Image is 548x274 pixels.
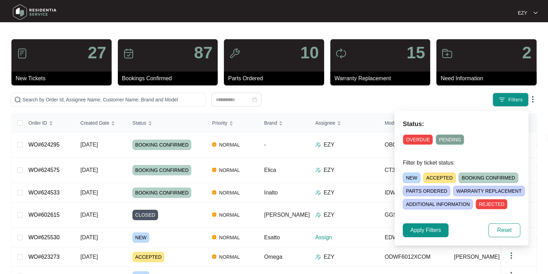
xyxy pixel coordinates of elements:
span: ADDITIONAL INFORMATION [403,199,473,209]
span: [DATE] [80,254,98,260]
p: Need Information [441,74,537,83]
p: Filter by ticket status: [403,159,520,167]
span: Created Date [80,119,109,127]
span: [DATE] [80,212,98,218]
p: 15 [407,44,425,61]
span: PENDING [436,134,464,145]
span: Model [385,119,398,127]
span: ACCEPTED [423,173,456,183]
img: Assigner Icon [315,142,321,148]
span: NORMAL [216,253,243,261]
p: EZY [324,189,334,197]
img: icon [336,48,347,59]
img: dropdown arrow [529,95,537,103]
a: WO#624295 [28,142,60,148]
span: Reset [497,226,512,234]
span: BOOKING CONFIRMED [132,140,191,150]
span: Elica [264,167,276,173]
span: OVERDUE [403,134,433,145]
th: Brand [259,114,310,132]
span: PARTS ORDERED [403,186,450,196]
p: Status: [403,119,520,129]
span: NORMAL [216,233,243,242]
img: Assigner Icon [315,254,321,260]
span: Status [132,119,146,127]
td: GGSDW6012S (s) [379,202,449,228]
img: Vercel Logo [212,235,216,239]
span: CLOSED [132,210,158,220]
span: Omega [264,254,282,260]
span: NEW [132,232,149,243]
img: Assigner Icon [315,190,321,196]
img: Assigner Icon [315,212,321,218]
td: CT35PROIX/A/90 [379,158,449,183]
td: EDW6004S [379,228,449,247]
button: Reset [488,223,520,237]
img: dropdown arrow [507,251,515,260]
button: Apply Filters [403,223,449,237]
span: [DATE] [80,234,98,240]
span: NORMAL [216,166,243,174]
a: WO#624533 [28,190,60,196]
p: 2 [522,44,531,61]
img: Vercel Logo [212,213,216,217]
span: NORMAL [216,189,243,197]
span: [DATE] [80,190,98,196]
p: Assign [315,233,379,242]
p: 27 [88,44,106,61]
span: REJECTED [476,199,507,209]
p: Parts Ordered [228,74,324,83]
img: icon [442,48,453,59]
p: 10 [300,44,319,61]
span: [DATE] [80,142,98,148]
span: ACCEPTED [132,252,164,262]
span: Filters [508,96,523,103]
a: WO#602615 [28,212,60,218]
span: Order ID [28,119,47,127]
th: Model [379,114,449,132]
img: Vercel Logo [212,255,216,259]
img: icon [17,48,28,59]
th: Assignee [310,114,379,132]
span: Inalto [264,190,278,196]
span: NORMAL [216,141,243,149]
p: EZY [324,211,334,219]
p: EZY [518,9,527,16]
span: WARRANTY REPLACEMENT [453,186,524,196]
span: [PERSON_NAME] [264,212,310,218]
p: Bookings Confirmed [122,74,218,83]
th: Priority [207,114,259,132]
p: EZY [324,141,334,149]
span: Brand [264,119,277,127]
td: ODWF6012XCOM [379,247,449,267]
img: icon [229,48,240,59]
span: BOOKING CONFIRMED [459,173,518,183]
img: residentia service logo [10,2,59,23]
span: Esatto [264,234,280,240]
span: Apply Filters [410,226,441,234]
th: Order ID [23,114,75,132]
img: Vercel Logo [212,168,216,172]
img: Assigner Icon [315,167,321,173]
p: New Tickets [16,74,112,83]
img: search-icon [14,96,21,103]
p: EZY [324,253,334,261]
p: EZY [324,166,334,174]
p: 87 [194,44,212,61]
span: BOOKING CONFIRMED [132,188,191,198]
span: [DATE] [80,167,98,173]
span: - [264,142,266,148]
span: Priority [212,119,227,127]
td: OBO650X1 [379,132,449,158]
th: Status [127,114,207,132]
td: IDW7S (s) [379,183,449,202]
th: Created Date [75,114,127,132]
button: filter iconFilters [493,93,529,107]
a: WO#625530 [28,234,60,240]
img: dropdown arrow [533,11,538,15]
input: Search by Order Id, Assignee Name, Customer Name, Brand and Model [23,96,203,103]
a: WO#624575 [28,167,60,173]
span: Assignee [315,119,336,127]
img: filter icon [498,96,505,103]
p: Warranty Replacement [334,74,430,83]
